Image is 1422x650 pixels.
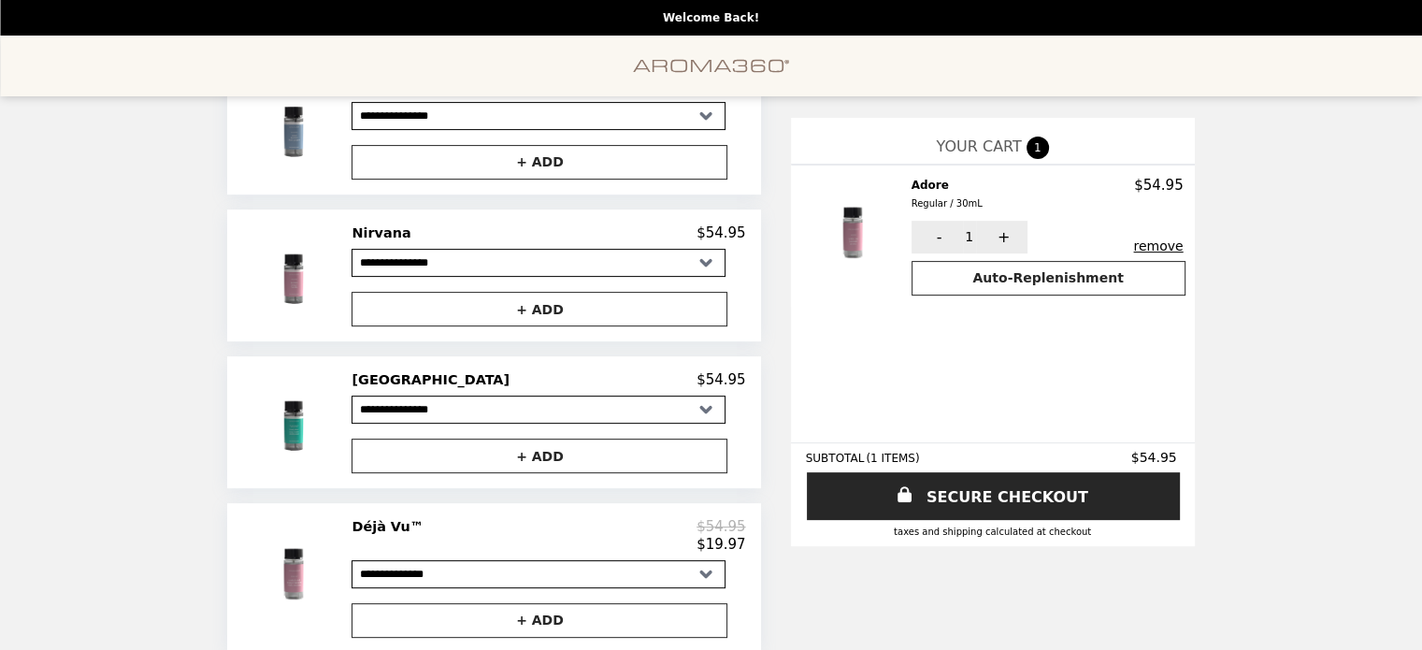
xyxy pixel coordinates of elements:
span: YOUR CART [936,137,1021,155]
p: $54.95 [697,371,746,388]
span: $54.95 [1131,450,1180,465]
button: remove [1133,238,1183,253]
img: Escapade [241,77,348,179]
span: 1 [1027,137,1049,159]
button: + ADD [352,603,727,638]
h2: [GEOGRAPHIC_DATA] [352,371,517,388]
p: $19.97 [697,536,746,553]
select: Select a product variant [352,102,725,130]
button: + ADD [352,439,727,473]
button: - [912,221,963,253]
img: Déjà Vu™ [240,518,350,623]
button: + [976,221,1027,253]
img: Nirvana [241,224,348,326]
button: + ADD [352,292,727,326]
p: Welcome Back! [663,11,759,24]
p: $54.95 [697,224,746,241]
img: Miami Beach [241,371,348,473]
button: Auto-Replenishment [912,261,1185,296]
select: Select a product variant [352,560,725,588]
h2: Déjà Vu™ [352,518,431,535]
span: 1 [965,229,973,244]
img: Adore [799,177,909,282]
button: + ADD [352,145,727,180]
p: $54.95 [697,518,746,535]
span: SUBTOTAL [806,452,867,465]
a: SECURE CHECKOUT [807,472,1180,520]
p: $54.95 [1134,177,1184,194]
select: Select a product variant [352,396,725,424]
select: Select a product variant [352,249,725,277]
div: Taxes and Shipping calculated at checkout [806,527,1180,537]
h2: Nirvana [352,224,418,241]
div: Regular / 30mL [912,195,983,212]
h2: Adore [912,177,990,213]
span: ( 1 ITEMS ) [866,452,919,465]
img: Brand Logo [633,47,790,85]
